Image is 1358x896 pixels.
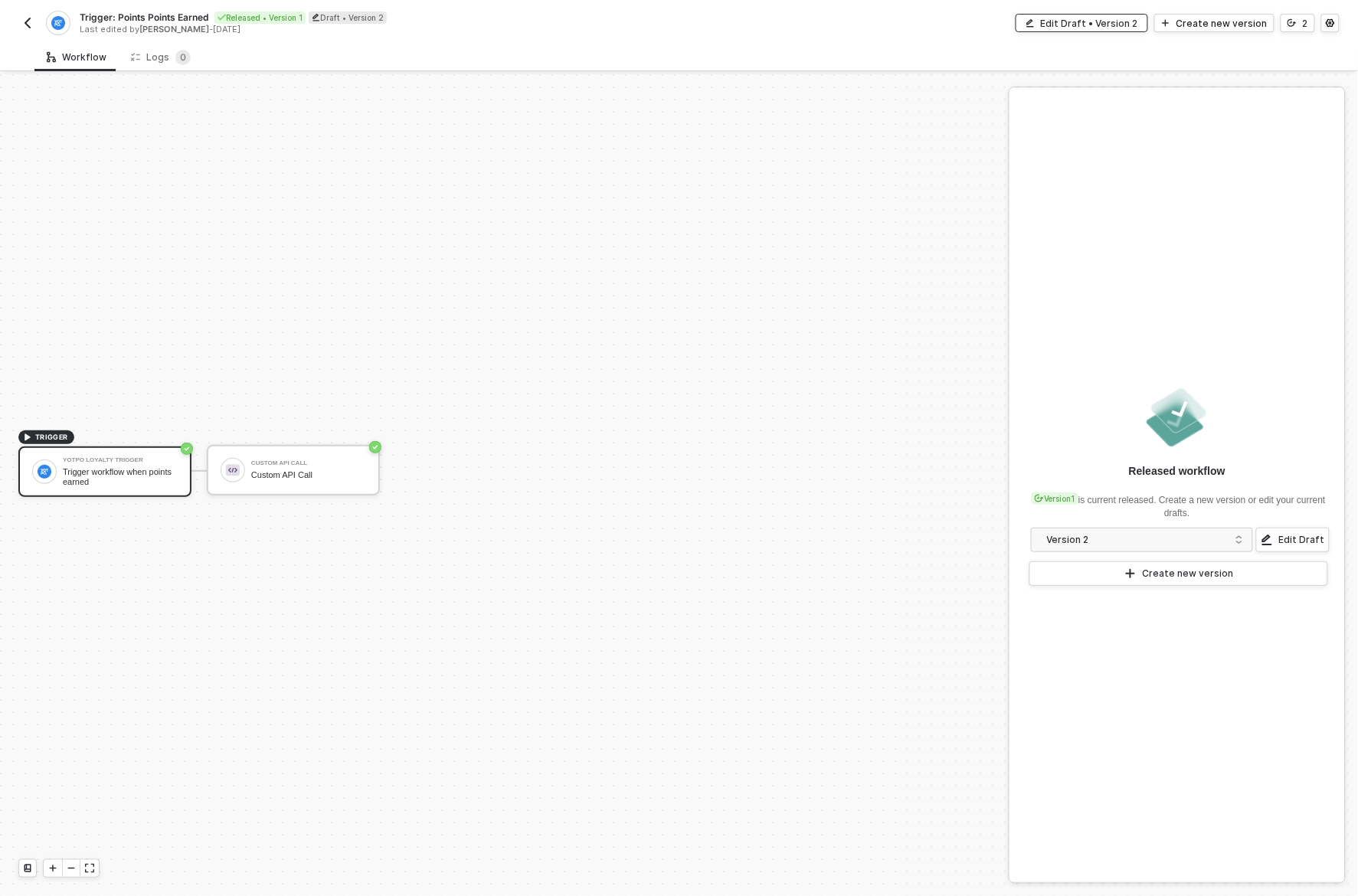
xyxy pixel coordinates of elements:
div: Edit Draft [1279,534,1325,546]
span: icon-versioning [1035,494,1044,503]
div: Version 1 [1032,492,1078,505]
span: icon-versioning [1288,18,1297,28]
div: Create new version [1143,567,1234,580]
span: icon-play [48,864,57,873]
button: Create new version [1029,561,1328,586]
span: icon-edit [312,13,320,21]
span: icon-edit [1261,534,1273,546]
span: icon-success-page [181,443,193,455]
span: icon-play [1124,567,1137,580]
img: integration-icon [51,16,64,30]
div: Logs [131,50,191,65]
div: Trigger workflow when points earned [63,467,178,486]
div: Create new version [1176,17,1268,30]
span: [PERSON_NAME] [139,24,209,34]
div: Edit Draft • Version 2 [1041,17,1138,30]
div: Custom API Call [251,460,366,466]
button: Edit Draft [1256,528,1330,552]
div: Released workflow [1129,463,1225,479]
div: Draft • Version 2 [309,11,387,24]
sup: 0 [175,50,191,65]
img: icon [226,463,240,477]
span: icon-success-page [369,441,381,453]
span: icon-minus [67,864,76,873]
span: icon-edit [1026,18,1035,28]
button: 2 [1281,14,1315,32]
button: Edit Draft • Version 2 [1016,14,1148,32]
div: Released • Version 1 [214,11,306,24]
span: icon-play [1161,18,1170,28]
img: back [21,17,34,29]
div: Version 2 [1047,531,1227,548]
img: icon [38,465,51,479]
div: Workflow [47,51,106,64]
div: is current released. Create a new version or edit your current drafts. [1028,485,1327,520]
button: Create new version [1154,14,1275,32]
span: icon-settings [1326,18,1335,28]
div: 2 [1303,17,1308,30]
span: icon-play [23,433,32,442]
button: back [18,14,37,32]
span: TRIGGER [35,431,68,443]
div: Last edited by - [DATE] [80,24,678,35]
span: icon-expand [85,864,94,873]
div: Custom API Call [251,470,366,480]
span: Trigger: Points Points Earned [80,11,208,24]
div: Yotpo Loyalty Trigger [63,457,178,463]
img: released.png [1144,384,1211,451]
